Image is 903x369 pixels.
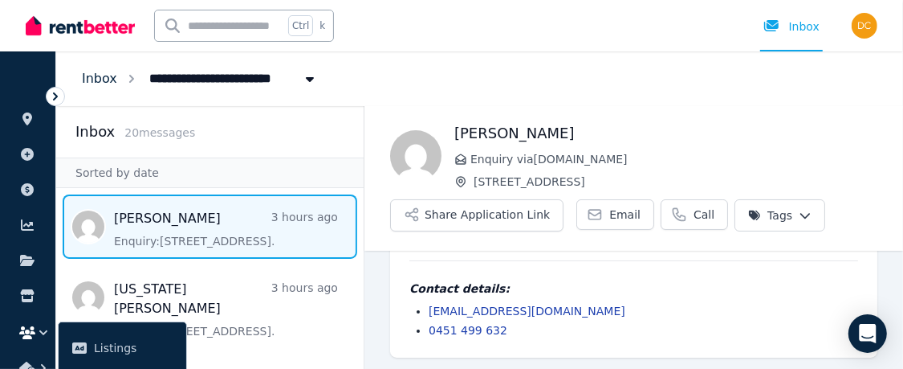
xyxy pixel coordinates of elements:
[694,207,714,223] span: Call
[319,19,325,32] span: k
[56,51,344,106] nav: Breadcrumb
[82,71,117,86] a: Inbox
[429,324,507,337] a: 0451 499 632
[65,332,180,364] a: Listings
[748,207,792,223] span: Tags
[848,314,887,353] div: Open Intercom Messenger
[734,199,825,232] button: Tags
[124,126,195,139] span: 20 message s
[390,130,441,182] img: Probal Chowdhury
[474,174,877,190] span: [STREET_ADDRESS]
[288,15,313,36] span: Ctrl
[114,209,338,249] a: [PERSON_NAME]3 hours agoEnquiry:[STREET_ADDRESS].
[114,280,338,339] a: [US_STATE][PERSON_NAME]3 hours agoEnquiry:[STREET_ADDRESS].
[763,18,820,35] div: Inbox
[26,14,135,38] img: RentBetter
[409,281,858,297] h4: Contact details:
[576,199,654,230] a: Email
[609,207,641,223] span: Email
[56,158,364,188] div: Sorted by date
[661,199,728,230] a: Call
[390,199,563,232] button: Share Application Link
[454,122,877,145] h1: [PERSON_NAME]
[75,121,115,143] h2: Inbox
[429,305,625,318] a: [EMAIL_ADDRESS][DOMAIN_NAME]
[94,338,173,358] span: Listings
[470,151,877,167] span: Enquiry via [DOMAIN_NAME]
[852,13,877,39] img: Dhiraj Chhetri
